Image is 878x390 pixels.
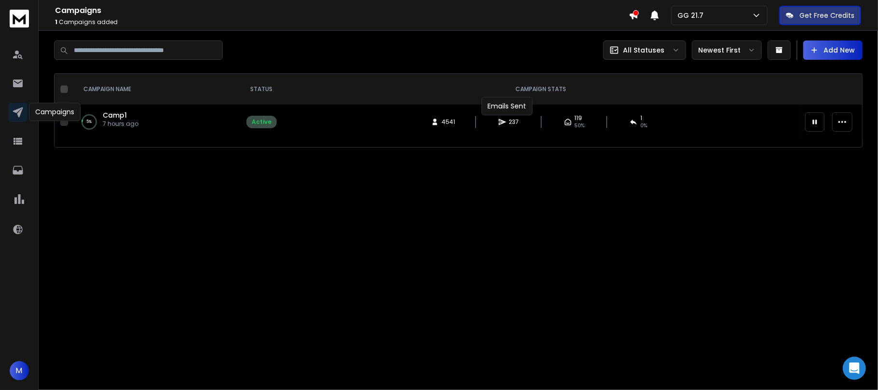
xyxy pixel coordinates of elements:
[843,357,866,380] div: Open Intercom Messenger
[241,74,283,105] th: STATUS
[10,361,29,380] button: M
[55,18,57,26] span: 1
[575,114,582,122] span: 119
[623,45,664,55] p: All Statuses
[103,120,138,128] p: 7 hours ago
[482,97,533,115] div: Emails Sent
[283,74,799,105] th: CAMPAIGN STATS
[55,5,629,16] h1: Campaigns
[252,118,271,126] div: Active
[87,117,92,127] p: 5 %
[692,40,762,60] button: Newest First
[509,118,519,126] span: 237
[799,11,854,20] p: Get Free Credits
[103,110,127,120] a: Camp1
[677,11,707,20] p: GG 21.7
[442,118,455,126] span: 4541
[72,105,241,139] td: 5%Camp17 hours ago
[55,18,629,26] p: Campaigns added
[10,10,29,27] img: logo
[640,114,642,122] span: 1
[29,103,81,121] div: Campaigns
[803,40,863,60] button: Add New
[640,122,647,130] span: 0 %
[575,122,585,130] span: 50 %
[72,74,241,105] th: CAMPAIGN NAME
[779,6,861,25] button: Get Free Credits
